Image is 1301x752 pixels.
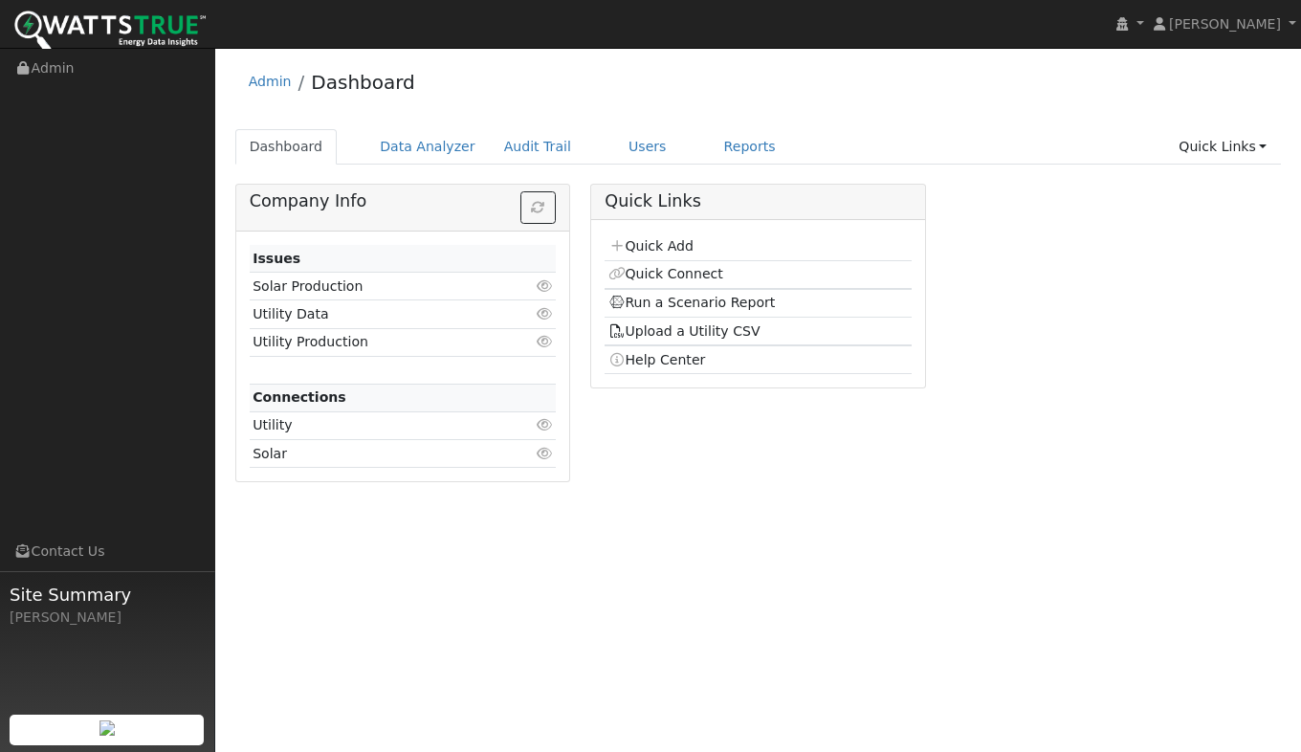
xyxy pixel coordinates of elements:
[490,129,585,165] a: Audit Trail
[250,191,556,211] h5: Company Info
[608,295,776,310] a: Run a Scenario Report
[1164,129,1281,165] a: Quick Links
[250,328,507,356] td: Utility Production
[710,129,790,165] a: Reports
[1169,16,1281,32] span: [PERSON_NAME]
[536,335,553,348] i: Click to view
[608,352,706,367] a: Help Center
[605,191,911,211] h5: Quick Links
[253,389,346,405] strong: Connections
[14,11,206,54] img: WattsTrue
[250,440,507,468] td: Solar
[365,129,490,165] a: Data Analyzer
[249,74,292,89] a: Admin
[311,71,415,94] a: Dashboard
[250,273,507,300] td: Solar Production
[614,129,681,165] a: Users
[10,608,205,628] div: [PERSON_NAME]
[536,447,553,460] i: Click to view
[99,720,115,736] img: retrieve
[253,251,300,266] strong: Issues
[235,129,338,165] a: Dashboard
[536,279,553,293] i: Click to view
[250,300,507,328] td: Utility Data
[608,323,761,339] a: Upload a Utility CSV
[250,411,507,439] td: Utility
[536,307,553,321] i: Click to view
[10,582,205,608] span: Site Summary
[608,238,694,254] a: Quick Add
[608,266,723,281] a: Quick Connect
[536,418,553,431] i: Click to view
